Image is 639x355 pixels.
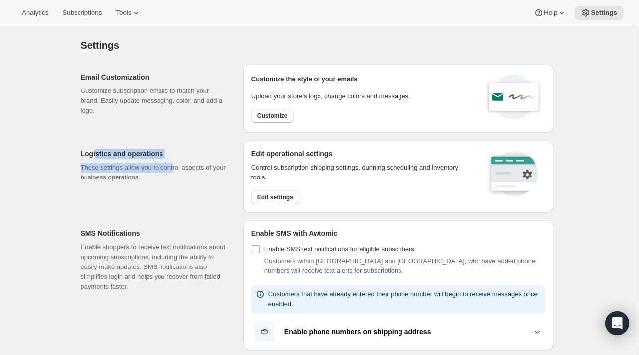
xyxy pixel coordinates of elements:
span: Settings [591,9,617,17]
button: Customize [251,109,294,123]
div: Open Intercom Messenger [605,311,629,335]
span: Customize [257,112,288,120]
h2: Logistics and operations [81,149,228,159]
span: Analytics [22,9,48,17]
button: Subscriptions [56,6,108,20]
p: Customers that have already entered their phone number will begin to receive messages once enabled. [268,289,541,309]
p: Upload your store’s logo, change colors and messages. [251,91,410,101]
h2: SMS Notifications [81,228,228,238]
button: Edit settings [251,190,299,204]
span: Customers within [GEOGRAPHIC_DATA] and [GEOGRAPHIC_DATA], who have added phone numbers will recei... [264,257,535,274]
button: Tools [110,6,147,20]
button: Help [528,6,573,20]
h2: Enable SMS with Awtomic [251,228,545,238]
button: Analytics [16,6,54,20]
span: Edit settings [257,193,293,201]
h2: Email Customization [81,72,228,82]
span: Help [544,9,557,17]
button: Settings [575,6,623,20]
h2: Edit operational settings [251,149,474,159]
span: Settings [81,40,119,51]
p: These settings allow you to control aspects of your business operations. [81,163,228,182]
span: Tools [116,9,131,17]
p: Customize the style of your emails [251,74,358,84]
p: Customize subscription emails to match your brand. Easily update messaging, color, and add a logo. [81,86,228,116]
span: Subscriptions [62,9,102,17]
button: Enable phone numbers on shipping address [251,321,545,342]
p: Enable shoppers to receive text notifications about upcoming subscriptions, including the ability... [81,242,228,292]
p: Control subscription shipping settings, dunning scheduling and inventory tools. [251,163,474,182]
b: Enable phone numbers on shipping address [284,328,431,336]
span: Enable SMS text notifications for eligible subscribers [264,245,414,253]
